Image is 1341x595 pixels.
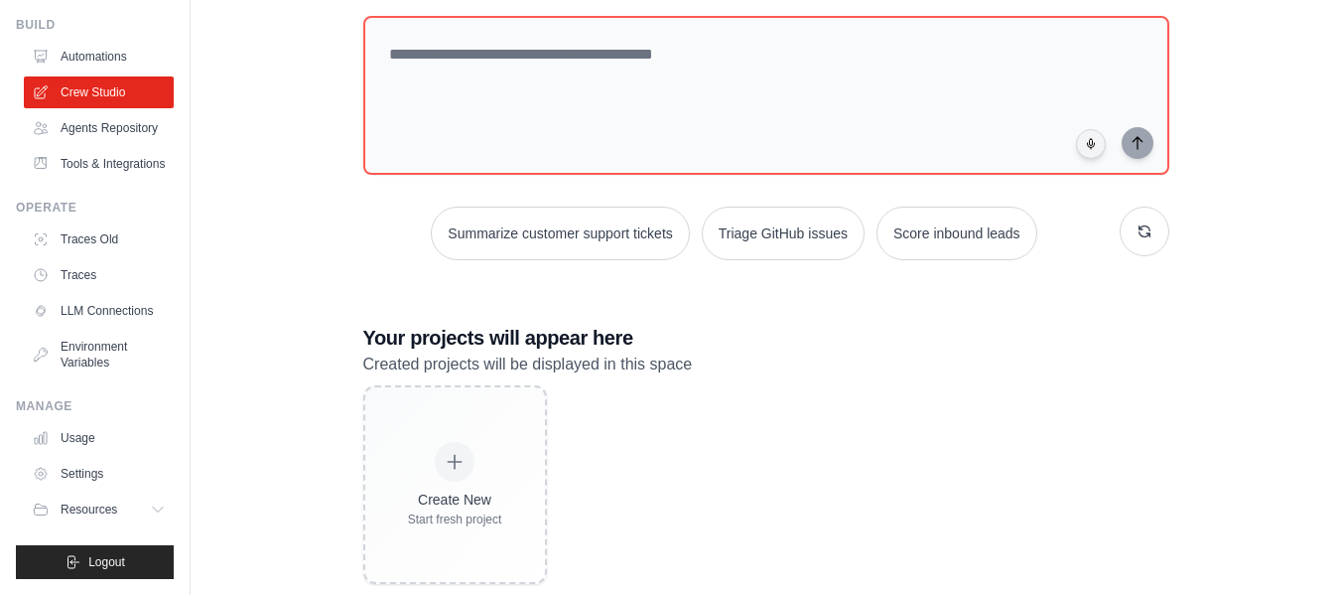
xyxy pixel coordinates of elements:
a: Traces [24,259,174,291]
button: Summarize customer support tickets [431,207,689,260]
a: Traces Old [24,223,174,255]
a: Settings [24,458,174,490]
a: Agents Repository [24,112,174,144]
button: Get new suggestions [1120,207,1169,256]
button: Triage GitHub issues [702,207,865,260]
span: Resources [61,502,117,518]
a: Usage [24,422,174,454]
a: Crew Studio [24,76,174,108]
p: Created projects will be displayed in this space [363,352,1169,377]
iframe: Chat Widget [1242,500,1341,595]
span: Logout [88,554,125,570]
a: LLM Connections [24,295,174,327]
div: Build [16,17,174,33]
div: Start fresh project [408,512,502,527]
a: Automations [24,41,174,73]
button: Score inbound leads [876,207,1037,260]
a: Tools & Integrations [24,148,174,180]
button: Logout [16,545,174,579]
a: Environment Variables [24,331,174,378]
div: Operate [16,200,174,216]
button: Resources [24,494,174,525]
div: Manage [16,398,174,414]
div: Create New [408,490,502,510]
button: Click to speak your automation idea [1076,129,1106,159]
h3: Your projects will appear here [363,324,1169,352]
